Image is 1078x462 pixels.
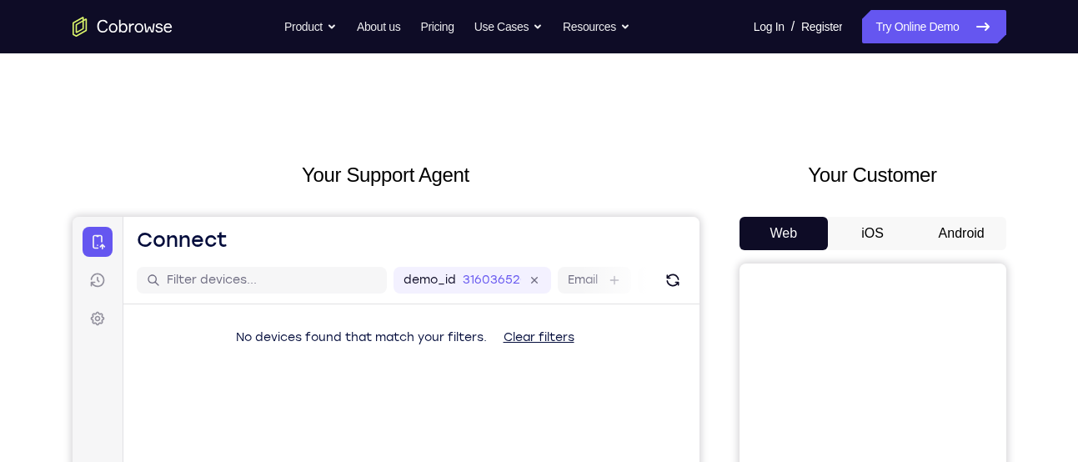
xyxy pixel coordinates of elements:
[94,55,304,72] input: Filter devices...
[917,217,1006,250] button: Android
[474,10,543,43] button: Use Cases
[587,50,614,77] button: Refresh
[563,10,630,43] button: Resources
[73,160,699,190] h2: Your Support Agent
[740,160,1006,190] h2: Your Customer
[284,10,337,43] button: Product
[862,10,1005,43] a: Try Online Demo
[754,10,785,43] a: Log In
[418,104,515,138] button: Clear filters
[740,217,829,250] button: Web
[331,55,384,72] label: demo_id
[64,10,155,37] h1: Connect
[801,10,842,43] a: Register
[495,55,525,72] label: Email
[420,10,454,43] a: Pricing
[357,10,400,43] a: About us
[10,10,40,40] a: Connect
[73,17,173,37] a: Go to the home page
[163,113,414,128] span: No devices found that match your filters.
[828,217,917,250] button: iOS
[791,17,795,37] span: /
[10,87,40,117] a: Settings
[10,48,40,78] a: Sessions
